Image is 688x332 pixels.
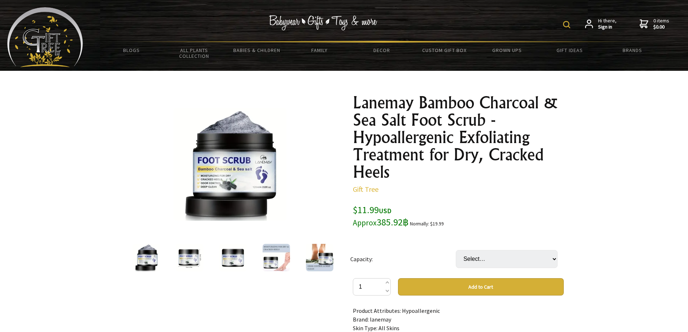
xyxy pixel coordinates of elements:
[353,218,377,228] small: Approx
[476,43,538,58] a: Grown Ups
[598,24,616,30] strong: Sign in
[538,43,601,58] a: Gift Ideas
[306,244,333,271] img: Lanemay Bamboo Charcoal & Sea Salt Foot Scrub - Hypoallergenic Exfoliating Treatment for Dry, Cra...
[100,43,163,58] a: BLOGS
[410,221,444,227] small: Normally: $19.99
[269,15,377,30] img: Babywear - Gifts - Toys & more
[174,108,286,221] img: Lanemay Bamboo Charcoal & Sea Salt Foot Scrub - Hypoallergenic Exfoliating Treatment for Dry, Cra...
[176,244,203,271] img: Lanemay Bamboo Charcoal & Sea Salt Foot Scrub - Hypoallergenic Exfoliating Treatment for Dry, Cra...
[640,18,669,30] a: 0 items$0.00
[398,278,564,296] button: Add to Cart
[7,7,83,67] img: Babyware - Gifts - Toys and more...
[353,94,564,181] h1: Lanemay Bamboo Charcoal & Sea Salt Foot Scrub - Hypoallergenic Exfoliating Treatment for Dry, Cra...
[351,43,413,58] a: Decor
[288,43,350,58] a: Family
[598,18,616,30] span: Hi there,
[653,24,669,30] strong: $0.00
[413,43,476,58] a: Custom Gift Box
[350,240,456,278] td: Capacity:
[219,244,247,271] img: Lanemay Bamboo Charcoal & Sea Salt Foot Scrub - Hypoallergenic Exfoliating Treatment for Dry, Cra...
[225,43,288,58] a: Babies & Children
[585,18,616,30] a: Hi there,Sign in
[133,244,160,271] img: Lanemay Bamboo Charcoal & Sea Salt Foot Scrub - Hypoallergenic Exfoliating Treatment for Dry, Cra...
[353,185,378,194] a: Gift Tree
[653,17,669,30] span: 0 items
[379,207,391,215] span: USD
[353,204,409,228] span: $11.99 385.92฿
[263,244,290,271] img: Lanemay Bamboo Charcoal & Sea Salt Foot Scrub - Hypoallergenic Exfoliating Treatment for Dry, Cra...
[601,43,663,58] a: Brands
[563,21,570,28] img: product search
[163,43,225,64] a: All Plants Collection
